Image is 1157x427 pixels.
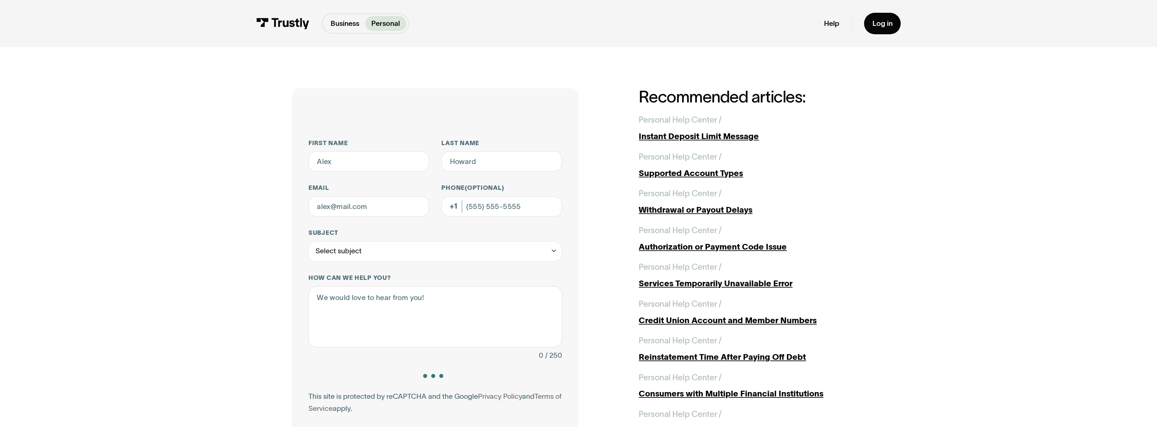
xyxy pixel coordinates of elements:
[639,298,722,310] div: Personal Help Center /
[639,408,722,421] div: Personal Help Center /
[639,298,865,327] a: Personal Help Center /Credit Union Account and Member Numbers
[308,139,429,147] label: First name
[465,184,504,191] span: (Optional)
[639,314,865,327] div: Credit Union Account and Member Numbers
[639,151,865,179] a: Personal Help Center /Supported Account Types
[824,19,839,28] a: Help
[308,184,429,192] label: Email
[639,372,865,400] a: Personal Help Center /Consumers with Multiple Financial Institutions
[371,18,400,29] p: Personal
[864,13,901,34] a: Log in
[308,229,562,237] label: Subject
[315,245,362,257] div: Select subject
[639,151,722,163] div: Personal Help Center /
[331,18,359,29] p: Business
[639,114,722,126] div: Personal Help Center /
[639,241,865,253] div: Authorization or Payment Code Issue
[639,351,865,364] div: Reinstatement Time After Paying Off Debt
[639,224,865,253] a: Personal Help Center /Authorization or Payment Code Issue
[639,187,722,200] div: Personal Help Center /
[639,335,722,347] div: Personal Help Center /
[441,139,562,147] label: Last name
[308,196,429,217] input: alex@mail.com
[325,16,366,31] a: Business
[639,130,865,143] div: Instant Deposit Limit Message
[639,261,722,273] div: Personal Help Center /
[639,187,865,216] a: Personal Help Center /Withdrawal or Payout Delays
[872,19,893,28] div: Log in
[308,274,562,282] label: How can we help you?
[639,261,865,290] a: Personal Help Center /Services Temporarily Unavailable Error
[639,114,865,142] a: Personal Help Center /Instant Deposit Limit Message
[308,390,562,415] div: This site is protected by reCAPTCHA and the Google and apply.
[441,196,562,217] input: (555) 555-5555
[539,349,543,362] div: 0
[639,388,865,400] div: Consumers with Multiple Financial Institutions
[639,224,722,237] div: Personal Help Center /
[478,392,522,400] a: Privacy Policy
[441,151,562,172] input: Howard
[545,349,562,362] div: / 250
[639,88,865,106] h2: Recommended articles:
[256,18,309,29] img: Trustly Logo
[639,204,865,216] div: Withdrawal or Payout Delays
[441,184,562,192] label: Phone
[308,151,429,172] input: Alex
[365,16,406,31] a: Personal
[639,167,865,180] div: Supported Account Types
[639,277,865,290] div: Services Temporarily Unavailable Error
[639,335,865,363] a: Personal Help Center /Reinstatement Time After Paying Off Debt
[639,372,722,384] div: Personal Help Center /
